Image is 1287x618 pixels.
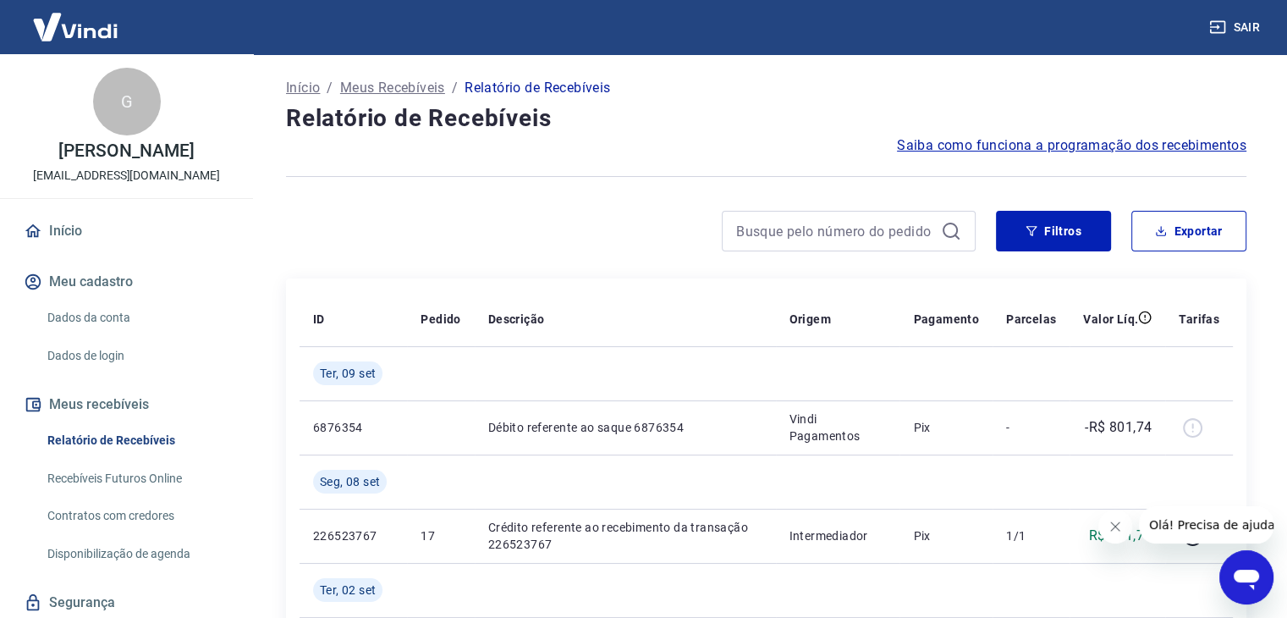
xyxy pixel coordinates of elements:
p: Pagamento [913,311,979,328]
p: Relatório de Recebíveis [465,78,610,98]
a: Início [20,212,233,250]
p: - [1006,419,1056,436]
a: Dados de login [41,339,233,373]
p: Pix [913,527,979,544]
span: Seg, 08 set [320,473,380,490]
a: Meus Recebíveis [340,78,445,98]
img: Vindi [20,1,130,52]
p: Descrição [488,311,545,328]
button: Sair [1206,12,1267,43]
iframe: Fechar mensagem [1098,510,1132,544]
p: / [452,78,458,98]
input: Busque pelo número do pedido [736,218,934,244]
p: -R$ 801,74 [1085,417,1152,438]
iframe: Botão para abrir a janela de mensagens [1219,550,1273,604]
p: Tarifas [1179,311,1219,328]
button: Meus recebíveis [20,386,233,423]
div: G [93,68,161,135]
p: Intermediador [789,527,887,544]
p: Vindi Pagamentos [789,411,887,444]
a: Recebíveis Futuros Online [41,461,233,496]
p: [EMAIL_ADDRESS][DOMAIN_NAME] [33,167,220,185]
button: Exportar [1131,211,1246,251]
button: Filtros [996,211,1111,251]
p: ID [313,311,325,328]
p: Valor Líq. [1083,311,1138,328]
a: Relatório de Recebíveis [41,423,233,458]
iframe: Mensagem da empresa [1139,506,1273,544]
p: Parcelas [1006,311,1056,328]
button: Meu cadastro [20,263,233,301]
p: 17 [421,527,460,544]
p: 6876354 [313,419,393,436]
a: Disponibilização de agenda [41,537,233,571]
span: Ter, 09 set [320,365,376,382]
p: / [327,78,333,98]
p: Pedido [421,311,460,328]
span: Olá! Precisa de ajuda? [10,12,142,25]
p: Origem [789,311,831,328]
p: R$ 801,74 [1089,526,1152,546]
a: Dados da conta [41,301,233,335]
a: Saiba como funciona a programação dos recebimentos [897,135,1246,156]
p: Débito referente ao saque 6876354 [488,419,762,436]
a: Contratos com credores [41,499,233,533]
p: 1/1 [1006,527,1056,544]
a: Início [286,78,320,98]
p: 226523767 [313,527,393,544]
span: Ter, 02 set [320,582,376,599]
p: Crédito referente ao recebimento da transação 226523767 [488,519,762,553]
h4: Relatório de Recebíveis [286,102,1246,135]
p: [PERSON_NAME] [58,142,194,160]
p: Pix [913,419,979,436]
